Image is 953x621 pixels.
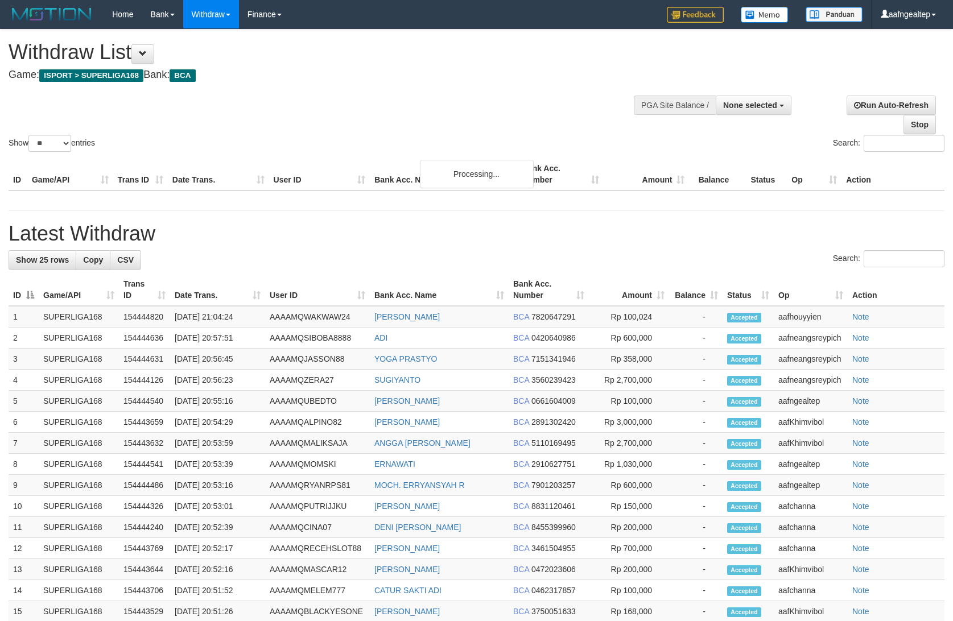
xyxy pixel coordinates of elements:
[119,306,170,328] td: 154444820
[852,565,869,574] a: Note
[170,433,265,454] td: [DATE] 20:53:59
[9,559,39,580] td: 13
[518,158,604,191] th: Bank Acc. Number
[774,454,848,475] td: aafngealtep
[119,370,170,391] td: 154444126
[9,158,27,191] th: ID
[9,412,39,433] td: 6
[852,544,869,553] a: Note
[669,391,723,412] td: -
[513,459,529,469] span: BCA
[774,517,848,538] td: aafchanna
[170,69,195,82] span: BCA
[634,96,716,115] div: PGA Site Balance /
[374,502,440,511] a: [PERSON_NAME]
[374,523,461,532] a: DENI [PERSON_NAME]
[9,538,39,559] td: 12
[119,274,170,306] th: Trans ID: activate to sort column ascending
[39,454,119,475] td: SUPERLIGA168
[852,502,869,511] a: Note
[170,517,265,538] td: [DATE] 20:52:39
[117,255,134,264] span: CSV
[727,565,761,575] span: Accepted
[509,274,589,306] th: Bank Acc. Number: activate to sort column ascending
[119,391,170,412] td: 154444540
[39,391,119,412] td: SUPERLIGA168
[170,328,265,349] td: [DATE] 20:57:51
[669,328,723,349] td: -
[170,538,265,559] td: [DATE] 20:52:17
[269,158,370,191] th: User ID
[39,349,119,370] td: SUPERLIGA168
[9,306,39,328] td: 1
[119,412,170,433] td: 154443659
[513,417,529,427] span: BCA
[374,544,440,553] a: [PERSON_NAME]
[39,517,119,538] td: SUPERLIGA168
[531,586,576,595] span: Copy 0462317857 to clipboard
[9,475,39,496] td: 9
[9,517,39,538] td: 11
[265,517,370,538] td: AAAAMQCINA07
[265,496,370,517] td: AAAAMQPUTRIJJKU
[170,475,265,496] td: [DATE] 20:53:16
[852,438,869,448] a: Note
[774,496,848,517] td: aafchanna
[374,586,442,595] a: CATUR SAKTI ADI
[265,349,370,370] td: AAAAMQJASSON88
[669,496,723,517] td: -
[848,274,944,306] th: Action
[374,354,437,363] a: YOGA PRASTYO
[9,370,39,391] td: 4
[170,391,265,412] td: [DATE] 20:55:16
[39,69,143,82] span: ISPORT > SUPERLIGA168
[774,391,848,412] td: aafngealtep
[774,580,848,601] td: aafchanna
[531,354,576,363] span: Copy 7151341946 to clipboard
[39,433,119,454] td: SUPERLIGA168
[727,607,761,617] span: Accepted
[852,354,869,363] a: Note
[265,391,370,412] td: AAAAMQUBEDTO
[774,433,848,454] td: aafKhimvibol
[689,158,746,191] th: Balance
[513,607,529,616] span: BCA
[727,418,761,428] span: Accepted
[669,559,723,580] td: -
[669,274,723,306] th: Balance: activate to sort column ascending
[39,559,119,580] td: SUPERLIGA168
[531,502,576,511] span: Copy 8831120461 to clipboard
[852,375,869,384] a: Note
[170,496,265,517] td: [DATE] 20:53:01
[39,412,119,433] td: SUPERLIGA168
[370,274,509,306] th: Bank Acc. Name: activate to sort column ascending
[39,306,119,328] td: SUPERLIGA168
[531,438,576,448] span: Copy 5110169495 to clipboard
[727,586,761,596] span: Accepted
[806,7,863,22] img: panduan.png
[589,517,669,538] td: Rp 200,000
[513,438,529,448] span: BCA
[589,433,669,454] td: Rp 2,700,000
[265,538,370,559] td: AAAAMQRECEHSLOT88
[774,538,848,559] td: aafchanna
[513,375,529,384] span: BCA
[774,370,848,391] td: aafneangsreypich
[374,459,415,469] a: ERNAWATI
[119,475,170,496] td: 154444486
[852,333,869,342] a: Note
[265,274,370,306] th: User ID: activate to sort column ascending
[589,454,669,475] td: Rp 1,030,000
[265,370,370,391] td: AAAAMQZERA27
[420,160,534,188] div: Processing...
[170,370,265,391] td: [DATE] 20:56:23
[39,370,119,391] td: SUPERLIGA168
[513,523,529,532] span: BCA
[9,328,39,349] td: 2
[531,523,576,532] span: Copy 8455399960 to clipboard
[374,312,440,321] a: [PERSON_NAME]
[833,250,944,267] label: Search:
[39,496,119,517] td: SUPERLIGA168
[589,349,669,370] td: Rp 358,000
[16,255,69,264] span: Show 25 rows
